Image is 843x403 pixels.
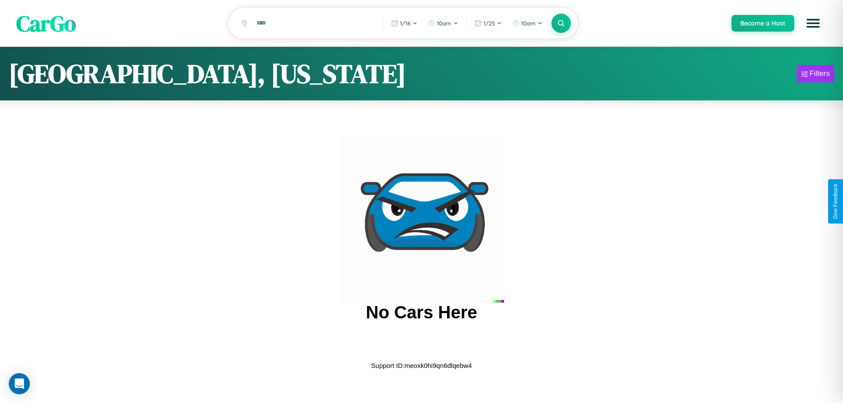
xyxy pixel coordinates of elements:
p: Support ID: meoxk0hi9qn6dlqebw4 [371,360,472,371]
button: Filters [797,65,834,82]
button: 1/25 [470,16,506,30]
span: 10am [437,20,451,27]
span: CarGo [16,8,76,38]
div: Open Intercom Messenger [9,373,30,394]
div: Give Feedback [832,184,839,219]
button: Become a Host [731,15,794,32]
div: Filters [810,69,830,78]
span: 1 / 25 [483,20,495,27]
button: 10am [424,16,463,30]
h2: No Cars Here [366,303,477,322]
h1: [GEOGRAPHIC_DATA], [US_STATE] [9,56,406,92]
button: 10am [508,16,547,30]
span: 10am [521,20,536,27]
span: 1 / 16 [400,20,411,27]
img: car [339,138,504,303]
button: 1/16 [387,16,422,30]
button: Open menu [801,11,825,36]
